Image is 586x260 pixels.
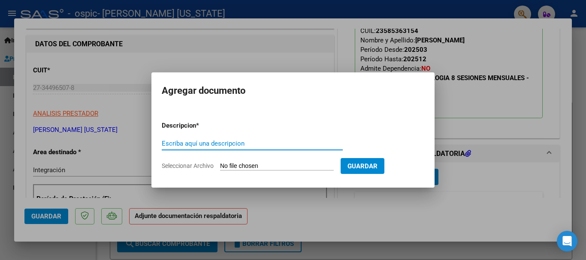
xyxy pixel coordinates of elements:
span: Seleccionar Archivo [162,162,214,169]
div: Open Intercom Messenger [557,231,577,251]
button: Guardar [341,158,384,174]
span: Guardar [347,162,378,170]
h2: Agregar documento [162,83,424,99]
p: Descripcion [162,121,241,131]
